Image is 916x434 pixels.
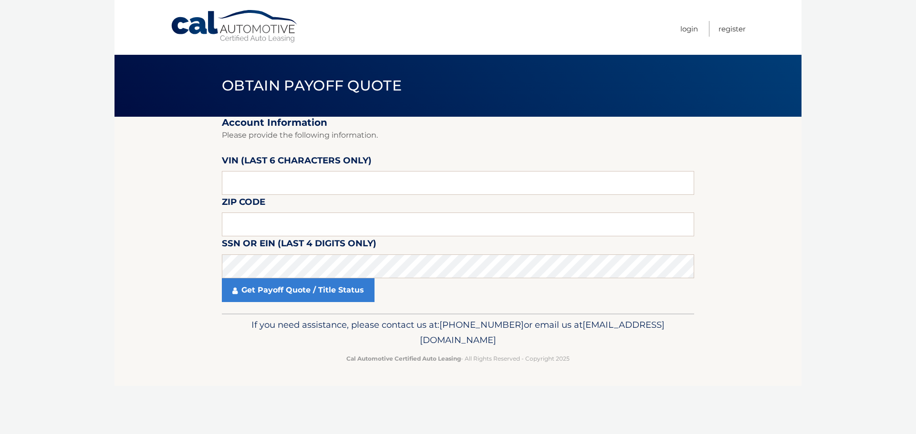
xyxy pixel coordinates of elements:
label: Zip Code [222,195,265,212]
strong: Cal Automotive Certified Auto Leasing [346,355,461,362]
a: Register [718,21,746,37]
a: Cal Automotive [170,10,299,43]
span: Obtain Payoff Quote [222,77,402,94]
label: SSN or EIN (last 4 digits only) [222,236,376,254]
h2: Account Information [222,117,694,129]
span: [PHONE_NUMBER] [439,319,524,330]
a: Login [680,21,698,37]
p: - All Rights Reserved - Copyright 2025 [228,353,688,363]
a: Get Payoff Quote / Title Status [222,278,375,302]
label: VIN (last 6 characters only) [222,153,372,171]
p: If you need assistance, please contact us at: or email us at [228,317,688,348]
p: Please provide the following information. [222,129,694,142]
